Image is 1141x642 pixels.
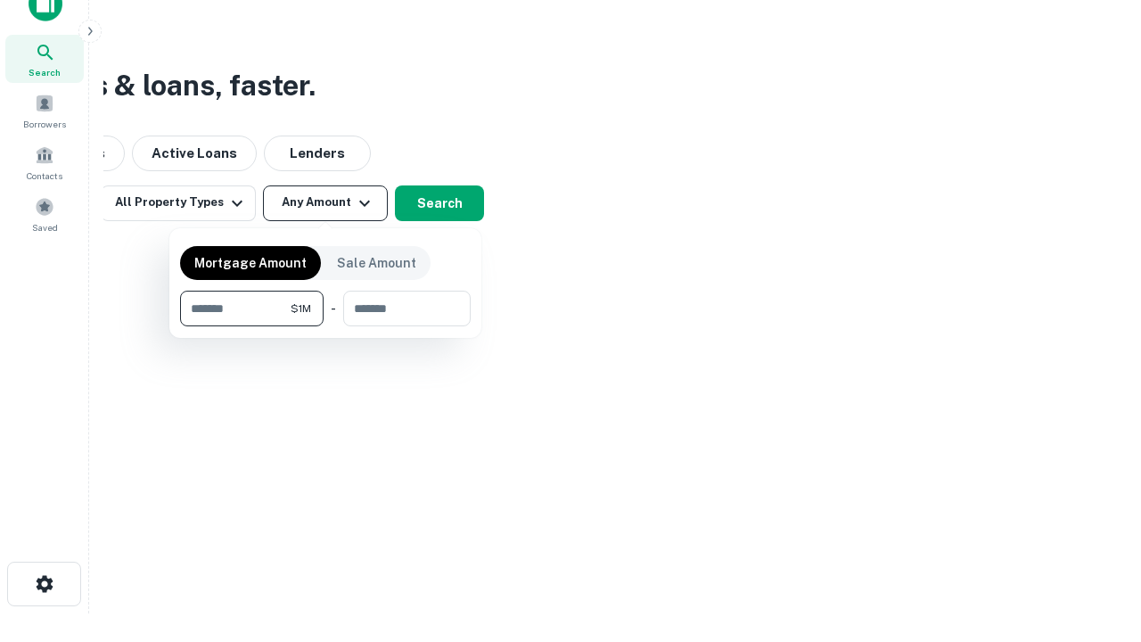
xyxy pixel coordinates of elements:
[337,253,416,273] p: Sale Amount
[331,291,336,326] div: -
[194,253,307,273] p: Mortgage Amount
[291,300,311,317] span: $1M
[1052,499,1141,585] iframe: Chat Widget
